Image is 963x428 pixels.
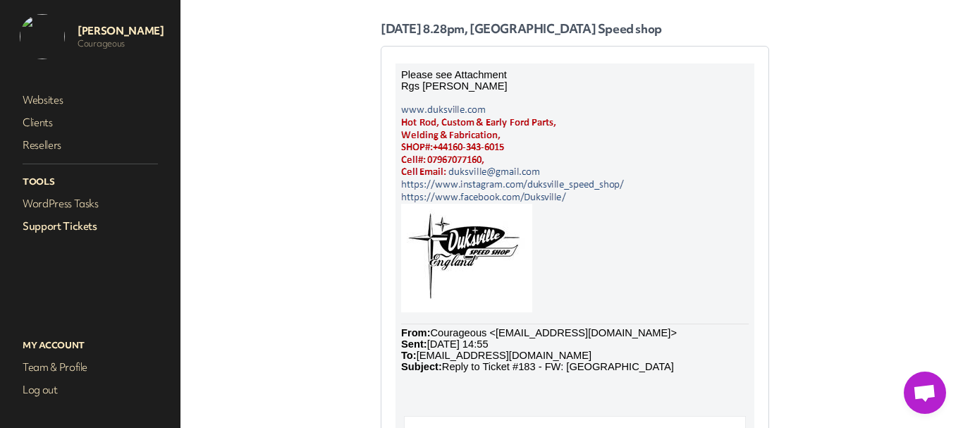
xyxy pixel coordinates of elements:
a: Support Tickets [20,216,161,236]
span: Rgs [PERSON_NAME] [6,17,112,28]
a: Clients [20,113,161,133]
a: Team & Profile [20,357,161,377]
b: Sent: [6,275,32,286]
b: To: [6,286,21,298]
a: WordPress Tasks [20,194,161,214]
p: Courageous [78,38,164,49]
img: logo [6,129,137,238]
p: [PERSON_NAME] [78,24,164,38]
p: [DATE] 8.28pm, [GEOGRAPHIC_DATA] Speed shop [381,20,769,37]
img: 9607f2d8-6b59-4b6c-b71b-33dc3c1f11de.png [6,39,430,140]
img: 568-logo_my-getglow-io.png [61,405,73,417]
a: Resellers [20,135,161,155]
a: Websites [20,90,161,110]
span: Courageous <[EMAIL_ADDRESS][DOMAIN_NAME]> [DATE] 14:55 [EMAIL_ADDRESS][DOMAIN_NAME] Reply to Tick... [6,264,281,309]
a: Log out [20,380,161,400]
a: Open chat [904,372,946,414]
b: Subject: [6,298,47,309]
p: My Account [20,336,161,355]
img: e506e8d7-090d-42cd-ba12-30886dfcb33f.png [6,28,430,129]
p: Tools [20,173,161,191]
img: 6b19f105-9026-4a22-b91f-d7d93e1a1e2a.jpeg [6,140,137,249]
span: Please see Attachment [6,6,111,17]
span: From: [6,264,35,275]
